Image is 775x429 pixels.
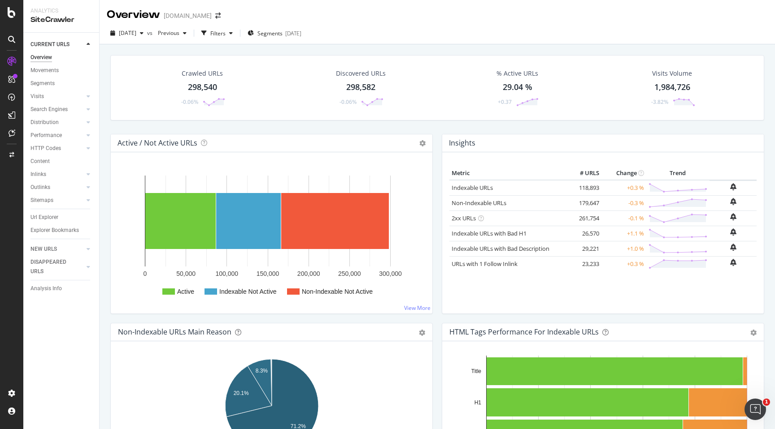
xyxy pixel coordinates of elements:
div: Movements [30,66,59,75]
div: 1,984,726 [654,82,690,93]
td: 118,893 [566,180,601,196]
text: Title [471,368,482,374]
text: 300,000 [379,270,402,277]
td: +1.1 % [601,226,646,241]
th: # URLS [566,167,601,180]
td: -0.1 % [601,210,646,226]
div: bell-plus [730,259,736,266]
a: Inlinks [30,170,84,179]
div: Search Engines [30,105,68,114]
div: Filters [210,30,226,37]
text: Active [177,288,194,295]
button: Previous [154,26,190,40]
div: -0.06% [181,98,198,106]
div: bell-plus [730,198,736,205]
text: 200,000 [297,270,320,277]
td: 26,570 [566,226,601,241]
span: vs [147,29,154,37]
div: Sitemaps [30,196,53,205]
i: Options [419,140,426,146]
div: Content [30,157,50,166]
div: [DATE] [285,30,301,37]
a: Overview [30,53,93,62]
text: Indexable Not Active [219,288,277,295]
div: Analytics [30,7,92,15]
a: HTTP Codes [30,144,84,153]
td: -0.3 % [601,195,646,210]
text: 8.3% [256,368,268,374]
a: Segments [30,79,93,88]
div: HTTP Codes [30,144,61,153]
button: [DATE] [107,26,147,40]
th: Change [601,167,646,180]
div: HTML Tags Performance for Indexable URLs [449,327,599,336]
td: +0.3 % [601,180,646,196]
th: Trend [646,167,710,180]
div: Url Explorer [30,213,58,222]
svg: A chart. [118,167,425,306]
div: bell-plus [730,244,736,251]
a: Indexable URLs [452,184,493,192]
text: 0 [144,270,147,277]
div: -3.82% [651,98,668,106]
div: bell-plus [730,213,736,220]
span: Previous [154,29,179,37]
div: Outlinks [30,183,50,192]
div: Non-Indexable URLs Main Reason [118,327,231,336]
button: Filters [198,26,236,40]
div: 29.04 % [503,82,532,93]
div: SiteCrawler [30,15,92,25]
a: Url Explorer [30,213,93,222]
a: Content [30,157,93,166]
span: 2025 Sep. 13th [119,29,136,37]
div: gear [750,330,757,336]
text: H1 [475,399,482,406]
a: Non-Indexable URLs [452,199,506,207]
a: Sitemaps [30,196,84,205]
div: 298,582 [346,82,375,93]
div: NEW URLS [30,245,57,254]
a: CURRENT URLS [30,40,84,49]
text: 50,000 [176,270,196,277]
div: Crawled URLs [182,69,223,78]
a: Explorer Bookmarks [30,226,93,235]
div: CURRENT URLS [30,40,70,49]
div: Discovered URLs [336,69,386,78]
td: +0.3 % [601,256,646,271]
td: 23,233 [566,256,601,271]
button: Segments[DATE] [244,26,305,40]
a: 2xx URLs [452,214,476,222]
div: Inlinks [30,170,46,179]
text: 150,000 [257,270,279,277]
text: 250,000 [338,270,361,277]
span: Segments [257,30,283,37]
td: 29,221 [566,241,601,256]
a: NEW URLS [30,245,84,254]
a: DISAPPEARED URLS [30,257,84,276]
h4: Insights [449,137,475,149]
a: Performance [30,131,84,140]
div: Performance [30,131,62,140]
div: +0.37 [498,98,512,106]
a: Search Engines [30,105,84,114]
a: Analysis Info [30,284,93,293]
a: Movements [30,66,93,75]
div: gear [419,330,425,336]
div: Visits Volume [652,69,692,78]
a: Indexable URLs with Bad Description [452,245,549,253]
div: Analysis Info [30,284,62,293]
td: 261,754 [566,210,601,226]
div: 298,540 [188,82,217,93]
h4: Active / Not Active URLs [118,137,197,149]
a: Distribution [30,118,84,127]
iframe: Intercom live chat [745,399,766,420]
div: DISAPPEARED URLS [30,257,76,276]
text: 100,000 [216,270,239,277]
div: arrow-right-arrow-left [215,13,221,19]
text: 20.1% [234,390,249,396]
div: Overview [107,7,160,22]
a: View More [404,304,431,312]
div: Overview [30,53,52,62]
th: Metric [449,167,566,180]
